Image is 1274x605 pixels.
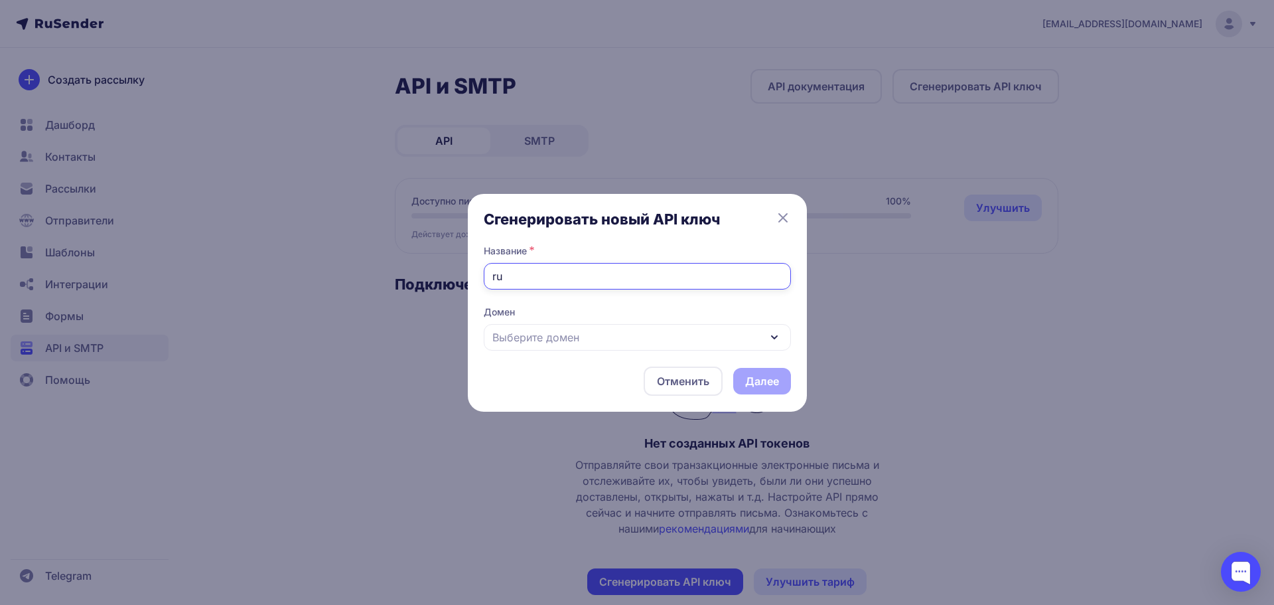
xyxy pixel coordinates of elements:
[484,305,791,319] span: Домен
[492,329,579,345] span: Выберите домен
[484,210,791,228] h3: Сгенерировать новый API ключ
[484,263,791,290] input: Укажите название API ключа
[644,367,723,396] button: Отменить
[484,244,527,258] label: Название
